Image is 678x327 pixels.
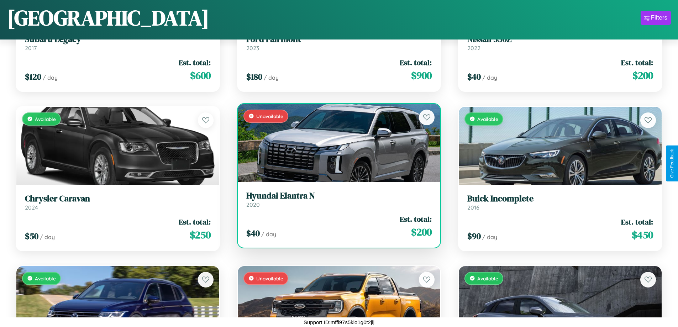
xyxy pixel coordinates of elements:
[411,68,432,83] span: $ 900
[7,3,209,32] h1: [GEOGRAPHIC_DATA]
[632,228,653,242] span: $ 450
[25,44,37,52] span: 2017
[669,149,674,178] div: Give Feedback
[190,68,211,83] span: $ 600
[40,233,55,241] span: / day
[246,227,260,239] span: $ 40
[25,194,211,204] h3: Chrysler Caravan
[482,74,497,81] span: / day
[246,34,432,44] h3: Ford Fairmont
[632,68,653,83] span: $ 200
[179,217,211,227] span: Est. total:
[651,14,667,21] div: Filters
[621,217,653,227] span: Est. total:
[477,275,498,281] span: Available
[411,225,432,239] span: $ 200
[641,11,671,25] button: Filters
[25,34,211,52] a: Subaru Legacy2017
[25,34,211,44] h3: Subaru Legacy
[482,233,497,241] span: / day
[25,230,38,242] span: $ 50
[256,275,283,281] span: Unavailable
[246,34,432,52] a: Ford Fairmont2023
[467,44,480,52] span: 2022
[467,194,653,204] h3: Buick Incomplete
[467,194,653,211] a: Buick Incomplete2016
[246,44,259,52] span: 2023
[246,191,432,208] a: Hyundai Elantra N2020
[256,113,283,119] span: Unavailable
[467,230,481,242] span: $ 90
[467,34,653,44] h3: Nissan 350Z
[400,57,432,68] span: Est. total:
[621,57,653,68] span: Est. total:
[43,74,58,81] span: / day
[467,71,481,83] span: $ 40
[477,116,498,122] span: Available
[25,204,38,211] span: 2024
[246,71,262,83] span: $ 180
[179,57,211,68] span: Est. total:
[25,194,211,211] a: Chrysler Caravan2024
[261,231,276,238] span: / day
[190,228,211,242] span: $ 250
[400,214,432,224] span: Est. total:
[35,275,56,281] span: Available
[25,71,41,83] span: $ 120
[467,204,479,211] span: 2016
[246,191,432,201] h3: Hyundai Elantra N
[35,116,56,122] span: Available
[264,74,279,81] span: / day
[246,201,260,208] span: 2020
[467,34,653,52] a: Nissan 350Z2022
[304,317,374,327] p: Support ID: mffi97s5kio1g0t2jij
